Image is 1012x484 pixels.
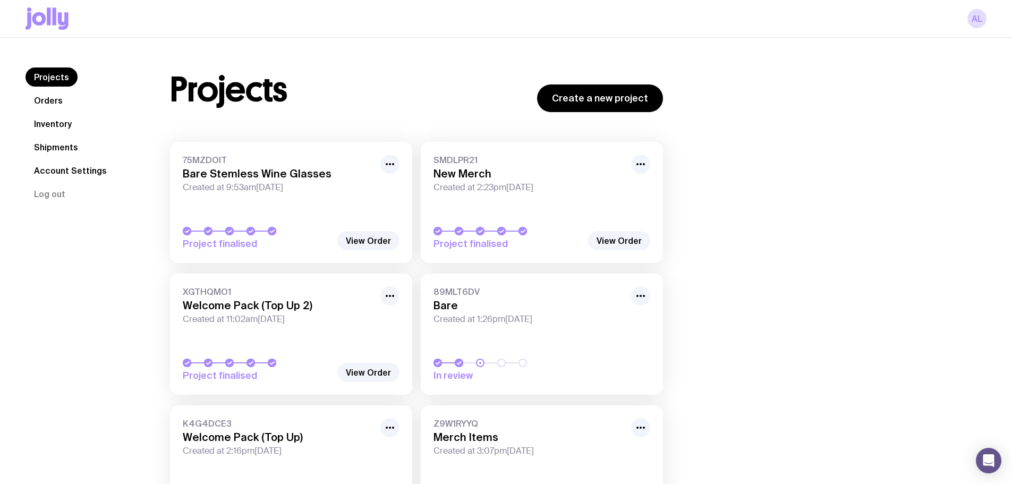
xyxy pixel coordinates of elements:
div: Open Intercom Messenger [976,448,1001,473]
h3: Bare [433,299,625,312]
span: Created at 11:02am[DATE] [183,314,374,325]
h1: Projects [170,73,287,107]
span: 75MZDOIT [183,155,374,165]
a: Projects [25,67,78,87]
a: 75MZDOITBare Stemless Wine GlassesCreated at 9:53am[DATE]Project finalised [170,142,412,263]
span: Project finalised [183,237,331,250]
h3: Merch Items [433,431,625,444]
span: Created at 2:16pm[DATE] [183,446,374,456]
span: In review [433,369,582,382]
a: View Order [337,231,399,250]
span: Project finalised [433,237,582,250]
span: Project finalised [183,369,331,382]
span: Created at 9:53am[DATE] [183,182,374,193]
a: Orders [25,91,71,110]
span: Z9W1RYYQ [433,418,625,429]
h3: Welcome Pack (Top Up 2) [183,299,374,312]
a: Account Settings [25,161,115,180]
span: K4G4DCE3 [183,418,374,429]
h3: Bare Stemless Wine Glasses [183,167,374,180]
span: 89MLT6DV [433,286,625,297]
span: Created at 2:23pm[DATE] [433,182,625,193]
a: Shipments [25,138,87,157]
span: Created at 3:07pm[DATE] [433,446,625,456]
a: SMDLPR21New MerchCreated at 2:23pm[DATE]Project finalised [421,142,663,263]
span: XGTHQMO1 [183,286,374,297]
button: Log out [25,184,74,203]
a: Create a new project [537,84,663,112]
a: 89MLT6DVBareCreated at 1:26pm[DATE]In review [421,274,663,395]
a: View Order [588,231,650,250]
a: XGTHQMO1Welcome Pack (Top Up 2)Created at 11:02am[DATE]Project finalised [170,274,412,395]
a: View Order [337,363,399,382]
h3: Welcome Pack (Top Up) [183,431,374,444]
a: Inventory [25,114,80,133]
span: Created at 1:26pm[DATE] [433,314,625,325]
a: AL [967,9,987,28]
h3: New Merch [433,167,625,180]
span: SMDLPR21 [433,155,625,165]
